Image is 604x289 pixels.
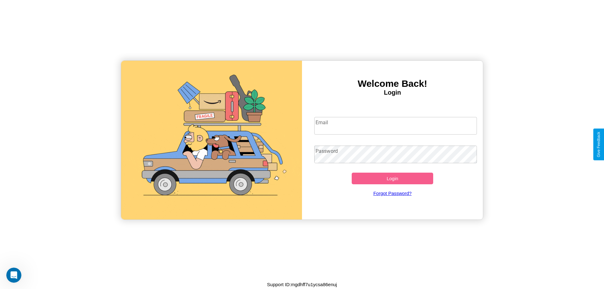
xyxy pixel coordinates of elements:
iframe: Intercom live chat [6,268,21,283]
img: gif [121,61,302,220]
a: Forgot Password? [311,184,474,202]
button: Login [352,173,433,184]
p: Support ID: mgdhff7u1ycsa86enuj [267,280,337,289]
div: Give Feedback [596,132,601,157]
h4: Login [302,89,483,96]
h3: Welcome Back! [302,78,483,89]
